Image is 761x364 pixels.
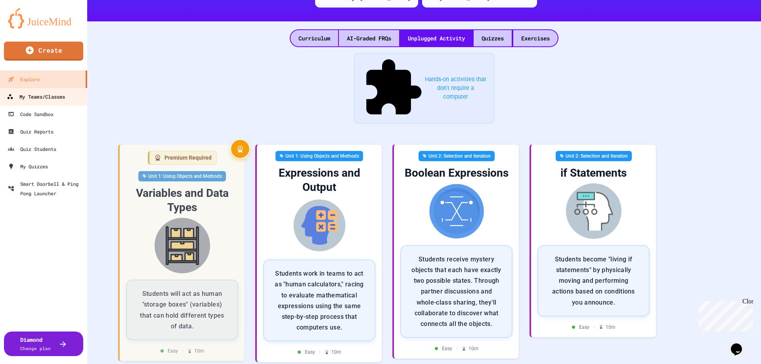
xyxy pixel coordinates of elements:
iframe: chat widget [728,332,753,356]
img: if Statements [537,183,650,239]
div: Curriculum [291,30,338,46]
div: Expressions and Output [263,166,375,195]
img: Variables and Data Types [126,218,238,273]
div: Premium Required [148,151,217,165]
div: Diamond [20,335,51,352]
div: AI-Graded FRQs [339,30,399,46]
img: Boolean Expressions [400,183,512,239]
div: Unit 1: Using Objects and Methods [138,171,226,181]
div: My Teams/Classes [7,92,65,102]
div: if Statements [537,166,650,180]
div: Unit 2: Selection and Iteration [556,151,632,161]
div: Easy 10 m [435,345,478,352]
div: Explore [8,74,40,84]
span: • [593,324,595,331]
img: Expressions and Output [263,198,375,253]
div: Easy 10 m [572,324,616,331]
div: Quiz Reports [8,127,54,136]
div: Unit 2: Selection and Iteration [419,151,495,161]
div: Chat with us now!Close [3,3,55,50]
div: Easy 10 m [298,349,341,356]
button: DiamondChange plan [4,332,83,356]
div: Unplugged Activity [400,30,473,46]
span: Hands-on activities that don't require a computer [424,75,488,101]
div: Boolean Expressions [400,166,512,180]
div: Quiz Students [8,144,56,154]
div: Quizzes [474,30,512,46]
div: Code Sandbox [8,109,54,119]
p: Students work in teams to act as "human calculators," racing to evaluate mathematical expressions... [273,268,365,333]
p: Students will act as human "storage boxes" (variables) that can hold different types of data. [136,288,228,332]
div: Exercises [513,30,558,46]
span: Change plan [20,345,51,351]
div: Easy 10 m [161,347,204,354]
a: Create [4,42,83,61]
span: • [319,349,321,356]
span: • [182,347,184,354]
div: Unit 1: Using Objects and Methods [275,151,363,161]
img: logo-orange.svg [8,8,79,29]
p: Students receive mystery objects that each have exactly two possible states. Through partner disc... [411,254,502,329]
div: My Quizzes [8,162,48,171]
p: Students become "living if statements" by physically moving and performing actions based on condi... [548,254,639,308]
span: • [456,345,458,352]
div: Variables and Data Types [126,186,238,215]
div: Smart Doorbell & Ping Pong Launcher [8,179,84,198]
iframe: chat widget [695,298,753,332]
